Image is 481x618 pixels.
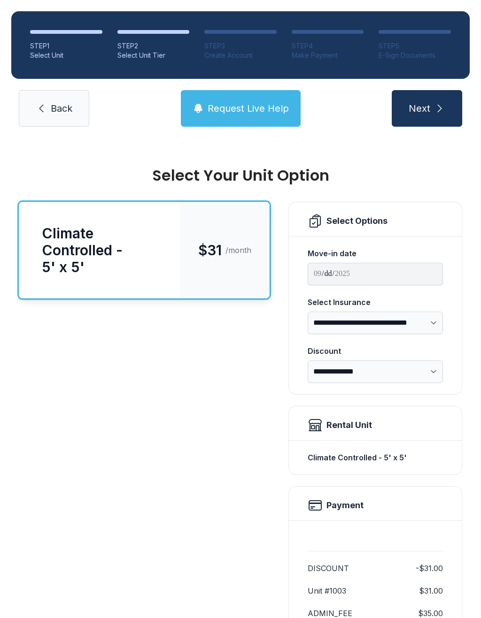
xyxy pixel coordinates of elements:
[416,563,443,574] dd: -$31.00
[409,102,430,115] span: Next
[379,41,451,51] div: STEP 5
[51,102,72,115] span: Back
[308,248,443,259] div: Move-in date
[292,41,364,51] div: STEP 4
[292,51,364,60] div: Make Payment
[326,214,388,228] div: Select Options
[308,448,443,467] div: Climate Controlled - 5' x 5'
[208,102,289,115] span: Request Live Help
[308,263,443,285] input: Move-in date
[326,499,364,512] h2: Payment
[30,51,102,60] div: Select Unit
[308,312,443,334] select: Select Insurance
[42,225,157,275] div: Climate Controlled - 5' x 5'
[308,297,443,308] div: Select Insurance
[379,51,451,60] div: E-Sign Documents
[19,168,462,183] div: Select Your Unit Option
[308,563,349,574] dt: DISCOUNT
[30,41,102,51] div: STEP 1
[326,419,372,432] div: Rental Unit
[308,345,443,357] div: Discount
[308,360,443,383] select: Discount
[204,41,277,51] div: STEP 3
[117,51,190,60] div: Select Unit Tier
[308,585,346,596] dt: Unit #1003
[117,41,190,51] div: STEP 2
[419,585,443,596] dd: $31.00
[198,242,222,259] span: $31
[225,244,251,256] span: /month
[204,51,277,60] div: Create Account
